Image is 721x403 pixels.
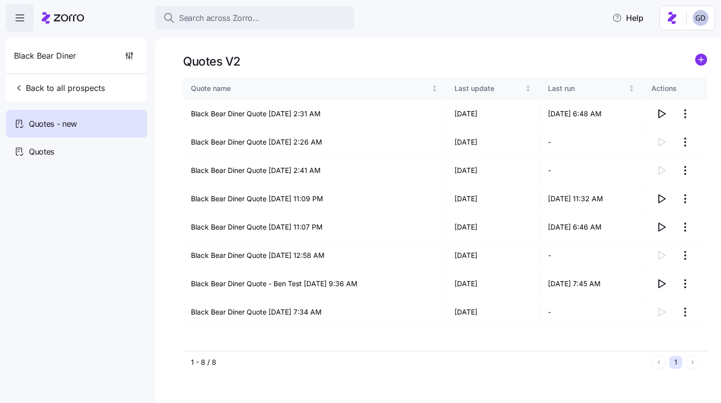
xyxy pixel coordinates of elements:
td: Black Bear Diner Quote [DATE] 2:41 AM [183,157,447,185]
button: 1 [669,356,682,369]
td: Black Bear Diner Quote [DATE] 2:31 AM [183,100,447,128]
img: 68a7f73c8a3f673b81c40441e24bb121 [693,10,709,26]
td: Black Bear Diner Quote [DATE] 11:07 PM [183,213,447,242]
a: Quotes - new [6,110,147,138]
span: Black Bear Diner [14,50,76,62]
td: - [540,242,643,270]
td: [DATE] [447,157,540,185]
th: Last updateNot sorted [447,77,540,100]
div: Quote name [191,83,430,94]
td: - [540,128,643,157]
td: - [540,157,643,185]
span: Back to all prospects [14,82,105,94]
td: [DATE] 7:45 AM [540,270,643,298]
div: Not sorted [628,85,635,92]
div: Last update [454,83,523,94]
td: Black Bear Diner Quote - Ben Test [DATE] 9:36 AM [183,270,447,298]
td: [DATE] [447,242,540,270]
a: Quotes [6,138,147,165]
span: Search across Zorro... [179,12,260,24]
div: Not sorted [525,85,532,92]
div: Actions [651,83,699,94]
td: [DATE] 6:48 AM [540,100,643,128]
th: Last runNot sorted [540,77,643,100]
button: Previous page [652,356,665,369]
span: Quotes [29,146,54,158]
svg: add icon [695,54,707,66]
td: [DATE] [447,298,540,326]
td: [DATE] [447,100,540,128]
td: Black Bear Diner Quote [DATE] 11:09 PM [183,185,447,213]
td: [DATE] 6:46 AM [540,213,643,242]
td: [DATE] [447,128,540,157]
td: [DATE] [447,185,540,213]
h1: Quotes V2 [183,54,241,69]
th: Quote nameNot sorted [183,77,447,100]
button: Next page [686,356,699,369]
td: [DATE] 11:32 AM [540,185,643,213]
div: 1 - 8 / 8 [191,357,648,367]
span: Quotes - new [29,118,77,130]
div: Last run [548,83,626,94]
td: Black Bear Diner Quote [DATE] 12:58 AM [183,242,447,270]
td: Black Bear Diner Quote [DATE] 7:34 AM [183,298,447,326]
td: [DATE] [447,270,540,298]
div: Not sorted [431,85,438,92]
button: Search across Zorro... [155,6,354,30]
span: Help [612,12,643,24]
a: add icon [695,54,707,69]
td: Black Bear Diner Quote [DATE] 2:26 AM [183,128,447,157]
button: Back to all prospects [10,78,109,98]
button: Help [604,8,651,28]
td: [DATE] [447,213,540,242]
td: - [540,298,643,326]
